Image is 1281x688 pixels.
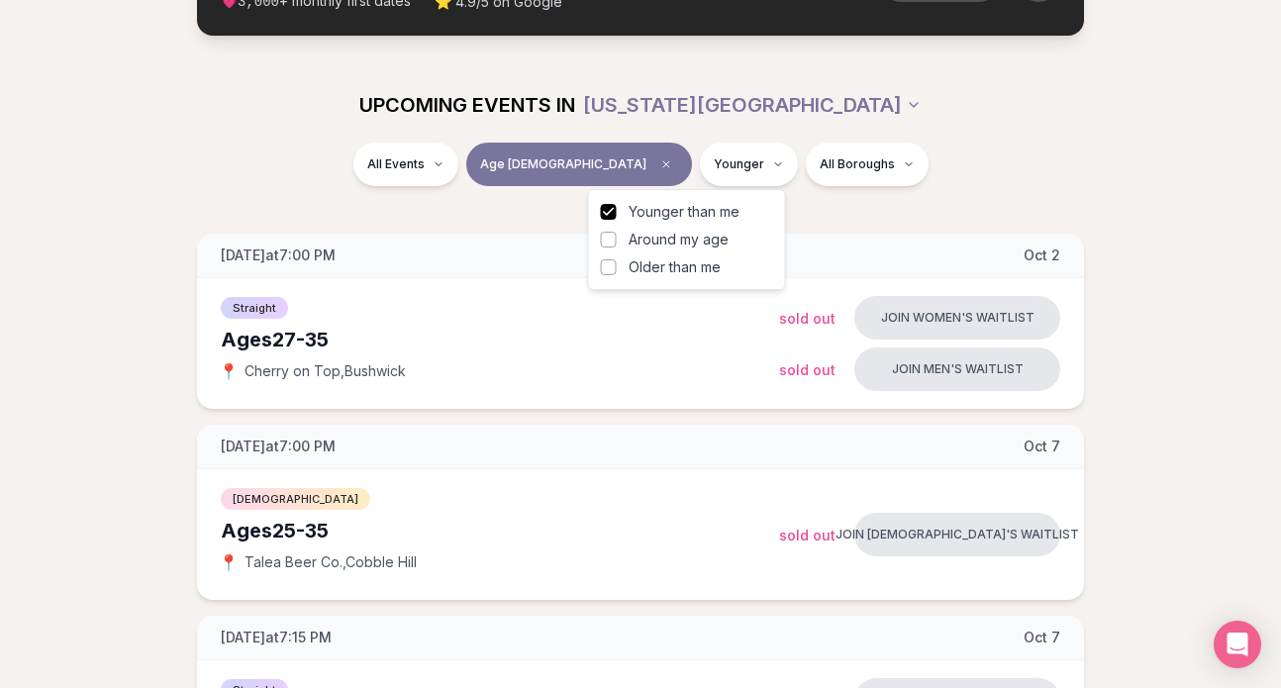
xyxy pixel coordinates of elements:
[466,143,692,186] button: Age [DEMOGRAPHIC_DATA]Clear age
[601,204,617,220] button: Younger than me
[806,143,929,186] button: All Boroughs
[629,257,721,277] span: Older than me
[221,488,370,510] span: [DEMOGRAPHIC_DATA]
[714,156,764,172] span: Younger
[1214,621,1261,668] div: Open Intercom Messenger
[779,361,836,378] span: Sold Out
[1024,628,1060,647] span: Oct 7
[353,143,458,186] button: All Events
[601,259,617,275] button: Older than me
[480,156,646,172] span: Age [DEMOGRAPHIC_DATA]
[359,91,575,119] span: UPCOMING EVENTS IN
[654,152,678,176] span: Clear age
[1024,437,1060,456] span: Oct 7
[854,296,1060,340] button: Join women's waitlist
[583,83,922,127] button: [US_STATE][GEOGRAPHIC_DATA]
[629,230,729,249] span: Around my age
[221,363,237,379] span: 📍
[854,347,1060,391] button: Join men's waitlist
[779,310,836,327] span: Sold Out
[221,326,779,353] div: Ages 27-35
[367,156,425,172] span: All Events
[221,554,237,570] span: 📍
[221,437,336,456] span: [DATE] at 7:00 PM
[700,143,798,186] button: Younger
[1024,246,1060,265] span: Oct 2
[629,202,739,222] span: Younger than me
[245,552,417,572] span: Talea Beer Co. , Cobble Hill
[221,517,779,544] div: Ages 25-35
[221,297,288,319] span: Straight
[221,628,332,647] span: [DATE] at 7:15 PM
[245,361,406,381] span: Cherry on Top , Bushwick
[601,232,617,247] button: Around my age
[820,156,895,172] span: All Boroughs
[221,246,336,265] span: [DATE] at 7:00 PM
[779,527,836,543] span: Sold Out
[854,513,1060,556] button: Join [DEMOGRAPHIC_DATA]'s waitlist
